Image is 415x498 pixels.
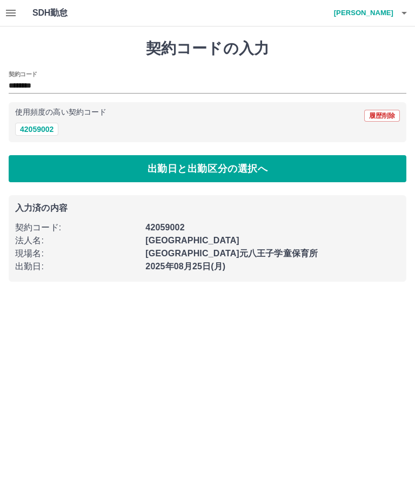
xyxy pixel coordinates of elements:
b: 42059002 [145,223,184,232]
button: 42059002 [15,123,58,136]
b: 2025年08月25日(月) [145,262,225,271]
b: [GEOGRAPHIC_DATA] [145,236,239,245]
p: 法人名 : [15,234,139,247]
p: 使用頻度の高い契約コード [15,109,106,116]
b: [GEOGRAPHIC_DATA]元八王子学童保育所 [145,249,318,258]
p: 現場名 : [15,247,139,260]
h1: 契約コードの入力 [9,39,406,58]
p: 出勤日 : [15,260,139,273]
button: 履歴削除 [364,110,400,122]
p: 契約コード : [15,221,139,234]
h2: 契約コード [9,70,37,78]
p: 入力済の内容 [15,204,400,213]
button: 出勤日と出勤区分の選択へ [9,155,406,182]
